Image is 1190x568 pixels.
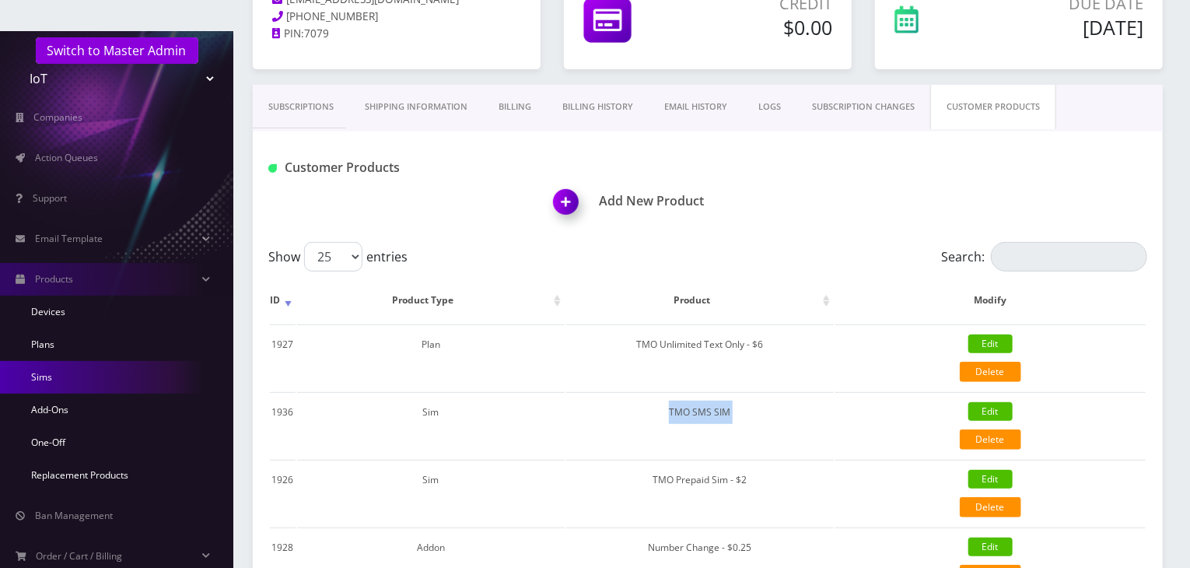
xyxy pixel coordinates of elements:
a: Edit [968,402,1013,421]
a: LOGS [743,85,796,129]
input: Search: [991,242,1147,272]
a: Billing [483,85,547,129]
th: ID: activate to sort column ascending [270,278,296,323]
span: Support [33,191,67,205]
span: 7079 [304,26,329,40]
a: PIN: [272,26,304,42]
select: Showentries [304,242,362,272]
td: TMO Prepaid Sim - $2 [566,460,834,526]
td: TMO Unlimited Text Only - $6 [566,324,834,391]
label: Search: [941,242,1147,272]
th: Modify [835,278,1146,323]
img: Customer Products [268,164,277,173]
a: Shipping Information [349,85,483,129]
td: 1927 [270,324,296,391]
a: CUSTOMER PRODUCTS [930,85,1056,129]
h1: Customer Products [268,160,546,175]
span: [PHONE_NUMBER] [287,9,379,23]
a: Billing History [547,85,649,129]
a: Edit [968,335,1013,353]
th: Product Type: activate to sort column ascending [297,278,565,323]
td: TMO SMS SIM [566,392,834,458]
img: Add New Product [546,184,592,230]
a: EMAIL HISTORY [649,85,743,129]
a: Subscriptions [253,85,349,129]
span: Companies [34,110,83,124]
a: Delete [960,497,1021,517]
th: Product: activate to sort column ascending [566,278,834,323]
td: Plan [297,324,565,391]
label: Show entries [268,242,408,272]
span: Ban Management [35,509,113,522]
td: 1936 [270,392,296,458]
span: Email Template [35,232,103,245]
span: Products [35,272,73,286]
td: Sim [297,392,565,458]
h5: $0.00 [697,16,832,39]
h1: Add New Product [554,194,1163,209]
a: Switch to Master Admin [36,37,198,64]
td: 1926 [270,460,296,526]
a: Delete [960,362,1021,382]
h5: [DATE] [985,16,1143,39]
span: Order / Cart / Billing [37,549,123,563]
td: Sim [297,460,565,526]
a: Edit [968,470,1013,489]
a: Add New ProductAdd New Product [554,194,1163,209]
a: Delete [960,430,1021,450]
a: SUBSCRIPTION CHANGES [796,85,930,129]
a: Edit [968,538,1013,556]
span: Action Queues [35,151,98,164]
